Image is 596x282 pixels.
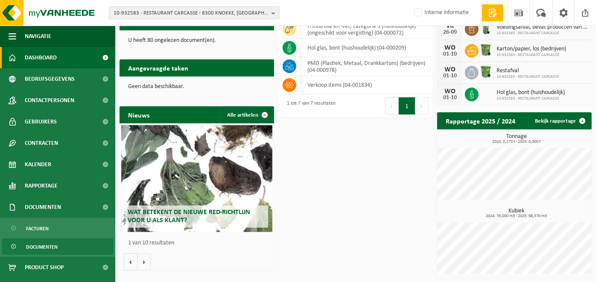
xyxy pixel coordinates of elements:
[441,23,459,29] div: VR
[128,84,266,90] p: Geen data beschikbaar.
[25,197,61,218] span: Documenten
[120,106,158,123] h2: Nieuws
[283,97,336,115] div: 1 tot 7 van 7 resultaten
[497,74,559,79] span: 10-932583 - RESTAURANT CARCASSE
[441,88,459,95] div: WO
[25,26,51,47] span: Navigatie
[301,39,433,57] td: hol glas, bont (huishoudelijk) (04-000209)
[128,38,266,44] p: U heeft 80 ongelezen document(en).
[497,53,566,58] span: 10-932583 - RESTAURANT CARCASSE
[385,97,399,115] button: Previous
[415,97,429,115] button: Next
[25,68,75,90] span: Bedrijfsgegevens
[441,66,459,73] div: WO
[128,209,251,224] span: Wat betekent de nieuwe RED-richtlijn voor u als klant?
[497,46,566,53] span: Karton/papier, los (bedrijven)
[301,76,433,94] td: verkoop items (04-001834)
[25,90,74,111] span: Contactpersonen
[26,220,49,237] span: Facturen
[528,112,591,129] a: Bekijk rapportage
[25,154,51,175] span: Kalender
[220,106,273,123] a: Alle artikelen
[137,253,151,270] button: Volgende
[2,238,113,255] a: Documenten
[25,175,58,197] span: Rapportage
[441,73,459,79] div: 01-10
[412,6,469,19] label: Interne informatie
[441,95,459,101] div: 01-10
[441,134,592,144] h3: Tonnage
[399,97,415,115] button: 1
[25,111,57,132] span: Gebruikers
[26,239,58,255] span: Documenten
[301,57,433,76] td: PMD (Plastiek, Metaal, Drankkartons) (bedrijven) (04-000978)
[441,208,592,218] h3: Kubiek
[437,112,524,129] h2: Rapportage 2025 / 2024
[121,125,273,232] a: Wat betekent de nieuwe RED-richtlijn voor u als klant?
[497,89,565,96] span: Hol glas, bont (huishoudelijk)
[497,24,587,31] span: Voedingsafval, bevat producten van dierlijke oorsprong, onverpakt, categorie 3
[25,257,64,278] span: Product Shop
[479,65,493,79] img: WB-0370-HPE-GN-50
[25,132,58,154] span: Contracten
[441,29,459,35] div: 26-09
[497,96,565,101] span: 10-932583 - RESTAURANT CARCASSE
[301,20,433,39] td: frituurolie en -vet, categorie 3 (huishoudelijk) (ongeschikt voor vergisting) (04-000072)
[497,68,559,74] span: Restafval
[441,140,592,144] span: 2024: 0,270 t - 2025: 0,000 t
[109,6,280,19] button: 10-932583 - RESTAURANT CARCASSE - 8300 KNOKKE, [GEOGRAPHIC_DATA]
[441,44,459,51] div: WO
[128,240,270,246] p: 1 van 10 resultaten
[124,253,137,270] button: Vorige
[441,214,592,218] span: 2024: 76,000 m3 - 2025: 98,370 m3
[479,21,493,35] img: WB-0140-HPE-GN-50
[120,59,197,76] h2: Aangevraagde taken
[2,220,113,236] a: Facturen
[114,7,268,20] span: 10-932583 - RESTAURANT CARCASSE - 8300 KNOKKE, [GEOGRAPHIC_DATA]
[25,47,57,68] span: Dashboard
[497,31,587,36] span: 10-932583 - RESTAURANT CARCASSE
[479,43,493,57] img: WB-0370-HPE-GN-50
[441,51,459,57] div: 01-10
